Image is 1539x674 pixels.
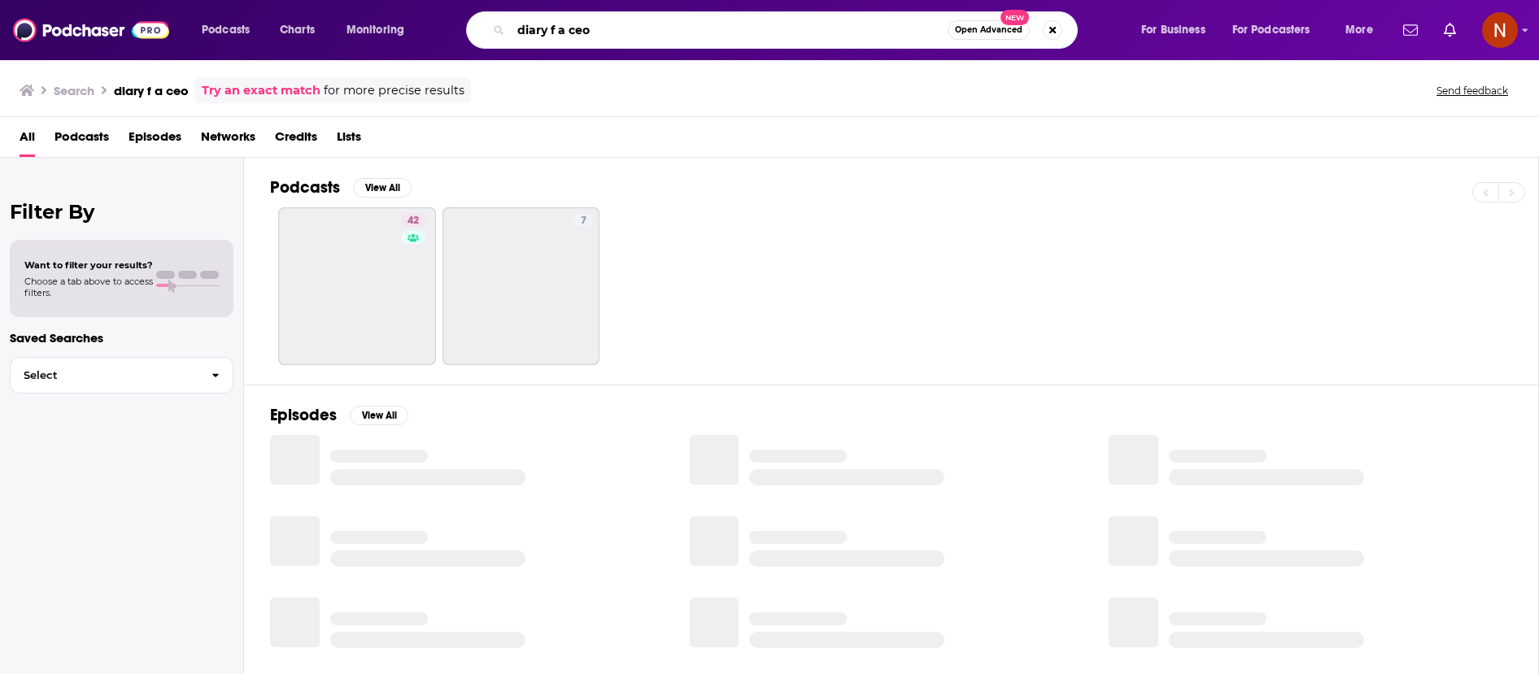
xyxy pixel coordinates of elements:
[337,124,361,157] a: Lists
[1222,17,1334,43] button: open menu
[20,124,35,157] a: All
[10,357,233,394] button: Select
[335,17,425,43] button: open menu
[1130,17,1226,43] button: open menu
[1334,17,1393,43] button: open menu
[24,259,153,271] span: Want to filter your results?
[324,81,464,100] span: for more precise results
[10,330,233,346] p: Saved Searches
[114,83,189,98] h3: diary f a ceo
[443,207,600,365] a: 7
[202,19,250,41] span: Podcasts
[1432,84,1513,98] button: Send feedback
[270,405,408,425] a: EpisodesView All
[948,20,1030,40] button: Open AdvancedNew
[408,213,419,229] span: 42
[1397,16,1424,44] a: Show notifications dropdown
[1437,16,1463,44] a: Show notifications dropdown
[10,200,233,224] h2: Filter By
[353,178,412,198] button: View All
[511,17,948,43] input: Search podcasts, credits, & more...
[581,213,586,229] span: 7
[278,207,436,365] a: 42
[24,276,153,298] span: Choose a tab above to access filters.
[1482,12,1518,48] span: Logged in as AdelNBM
[347,19,404,41] span: Monitoring
[401,214,425,227] a: 42
[955,26,1022,34] span: Open Advanced
[54,83,94,98] h3: Search
[270,177,412,198] a: PodcastsView All
[270,405,337,425] h2: Episodes
[202,81,320,100] a: Try an exact match
[54,124,109,157] a: Podcasts
[1345,19,1373,41] span: More
[574,214,593,227] a: 7
[1482,12,1518,48] img: User Profile
[275,124,317,157] a: Credits
[482,11,1093,49] div: Search podcasts, credits, & more...
[350,406,408,425] button: View All
[270,177,340,198] h2: Podcasts
[190,17,271,43] button: open menu
[269,17,325,43] a: Charts
[280,19,315,41] span: Charts
[1482,12,1518,48] button: Show profile menu
[201,124,255,157] a: Networks
[1232,19,1310,41] span: For Podcasters
[13,15,169,46] img: Podchaser - Follow, Share and Rate Podcasts
[1141,19,1205,41] span: For Business
[1001,10,1030,25] span: New
[11,370,198,380] span: Select
[129,124,181,157] a: Episodes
